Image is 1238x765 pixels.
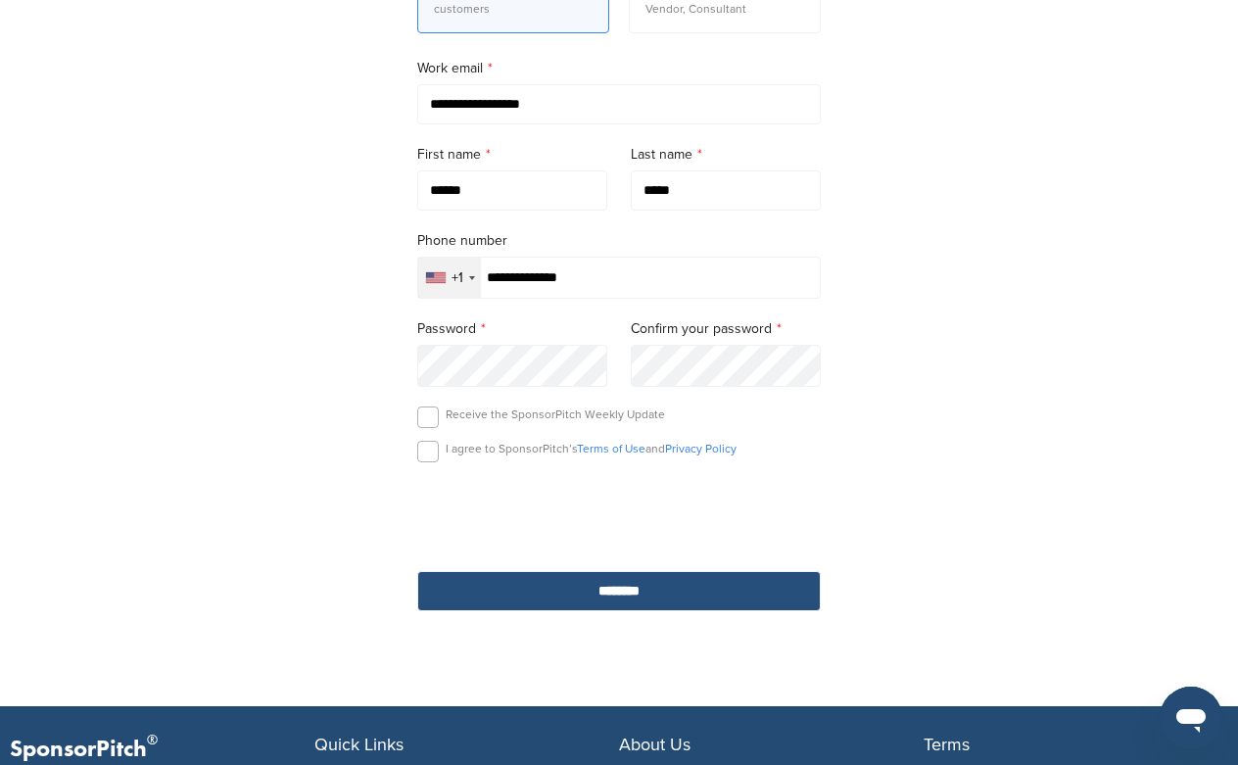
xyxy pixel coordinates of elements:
[147,728,158,752] span: ®
[446,441,737,456] p: I agree to SponsorPitch’s and
[417,318,607,340] label: Password
[577,442,645,455] a: Terms of Use
[631,144,821,166] label: Last name
[452,271,463,285] div: +1
[418,258,481,298] div: Selected country
[619,734,690,755] span: About Us
[631,318,821,340] label: Confirm your password
[924,734,970,755] span: Terms
[446,406,665,422] p: Receive the SponsorPitch Weekly Update
[417,144,607,166] label: First name
[507,485,731,543] iframe: reCAPTCHA
[10,736,314,764] p: SponsorPitch
[665,442,737,455] a: Privacy Policy
[417,230,821,252] label: Phone number
[314,734,404,755] span: Quick Links
[1160,687,1222,749] iframe: Button to launch messaging window
[417,58,821,79] label: Work email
